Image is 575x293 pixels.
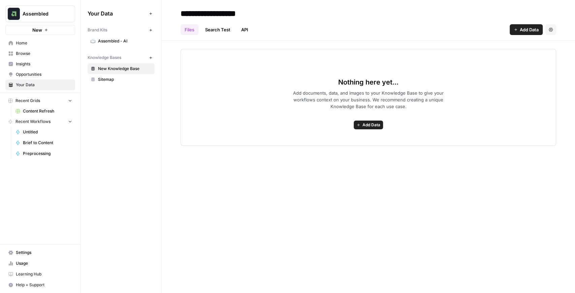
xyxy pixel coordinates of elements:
[5,269,75,280] a: Learning Hub
[5,258,75,269] a: Usage
[510,24,543,35] button: Add Data
[15,119,51,125] span: Recent Workflows
[282,90,455,110] span: Add documents, data, and images to your Knowledge Base to give your workflows context on your bus...
[201,24,234,35] a: Search Test
[16,271,72,277] span: Learning Hub
[12,148,75,159] a: Preprocessing
[23,151,72,157] span: Preprocessing
[5,59,75,69] a: Insights
[16,61,72,67] span: Insights
[5,5,75,22] button: Workspace: Assembled
[338,77,398,87] span: Nothing here yet...
[23,129,72,135] span: Untitled
[16,282,72,288] span: Help + Support
[362,122,380,128] span: Add Data
[32,27,42,33] span: New
[354,121,383,129] button: Add Data
[98,38,152,44] span: Assembled - AI
[5,79,75,90] a: Your Data
[5,96,75,106] button: Recent Grids
[88,74,155,85] a: Sitemap
[98,76,152,83] span: Sitemap
[15,98,40,104] span: Recent Grids
[16,40,72,46] span: Home
[16,250,72,256] span: Settings
[23,108,72,114] span: Content Refresh
[181,24,198,35] a: Files
[5,280,75,290] button: Help + Support
[8,8,20,20] img: Assembled Logo
[12,106,75,117] a: Content Refresh
[5,247,75,258] a: Settings
[88,36,155,46] a: Assembled - AI
[5,38,75,48] a: Home
[5,117,75,127] button: Recent Workflows
[88,55,121,61] span: Knowledge Bases
[5,48,75,59] a: Browse
[23,10,63,17] span: Assembled
[98,66,152,72] span: New Knowledge Base
[5,69,75,80] a: Opportunities
[237,24,252,35] a: API
[5,25,75,35] button: New
[88,63,155,74] a: New Knowledge Base
[88,27,107,33] span: Brand Kits
[23,140,72,146] span: Brief to Content
[16,51,72,57] span: Browse
[16,82,72,88] span: Your Data
[16,260,72,266] span: Usage
[12,127,75,137] a: Untitled
[520,26,539,33] span: Add Data
[12,137,75,148] a: Brief to Content
[16,71,72,77] span: Opportunities
[88,9,147,18] span: Your Data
